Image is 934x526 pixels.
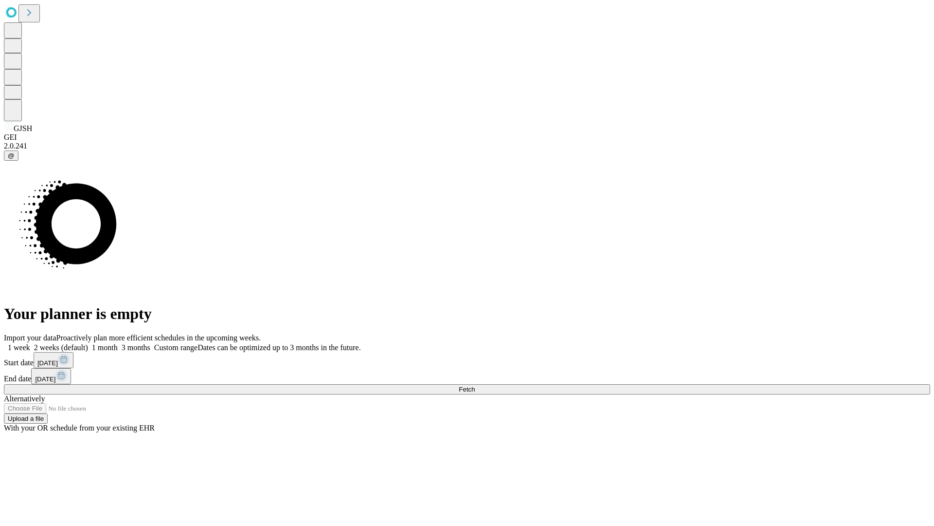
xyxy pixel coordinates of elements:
span: Alternatively [4,394,45,403]
span: @ [8,152,15,159]
div: Start date [4,352,930,368]
span: Fetch [459,386,475,393]
span: Custom range [154,343,198,352]
span: 1 month [92,343,118,352]
span: With your OR schedule from your existing EHR [4,424,155,432]
button: [DATE] [34,352,73,368]
button: @ [4,150,18,161]
span: [DATE] [37,359,58,367]
button: Upload a file [4,413,48,424]
span: Dates can be optimized up to 3 months in the future. [198,343,360,352]
div: End date [4,368,930,384]
h1: Your planner is empty [4,305,930,323]
span: GJSH [14,124,32,132]
div: 2.0.241 [4,142,930,150]
span: Import your data [4,334,56,342]
span: 2 weeks (default) [34,343,88,352]
span: 3 months [122,343,150,352]
span: 1 week [8,343,30,352]
span: Proactively plan more efficient schedules in the upcoming weeks. [56,334,261,342]
button: Fetch [4,384,930,394]
div: GEI [4,133,930,142]
span: [DATE] [35,376,55,383]
button: [DATE] [31,368,71,384]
